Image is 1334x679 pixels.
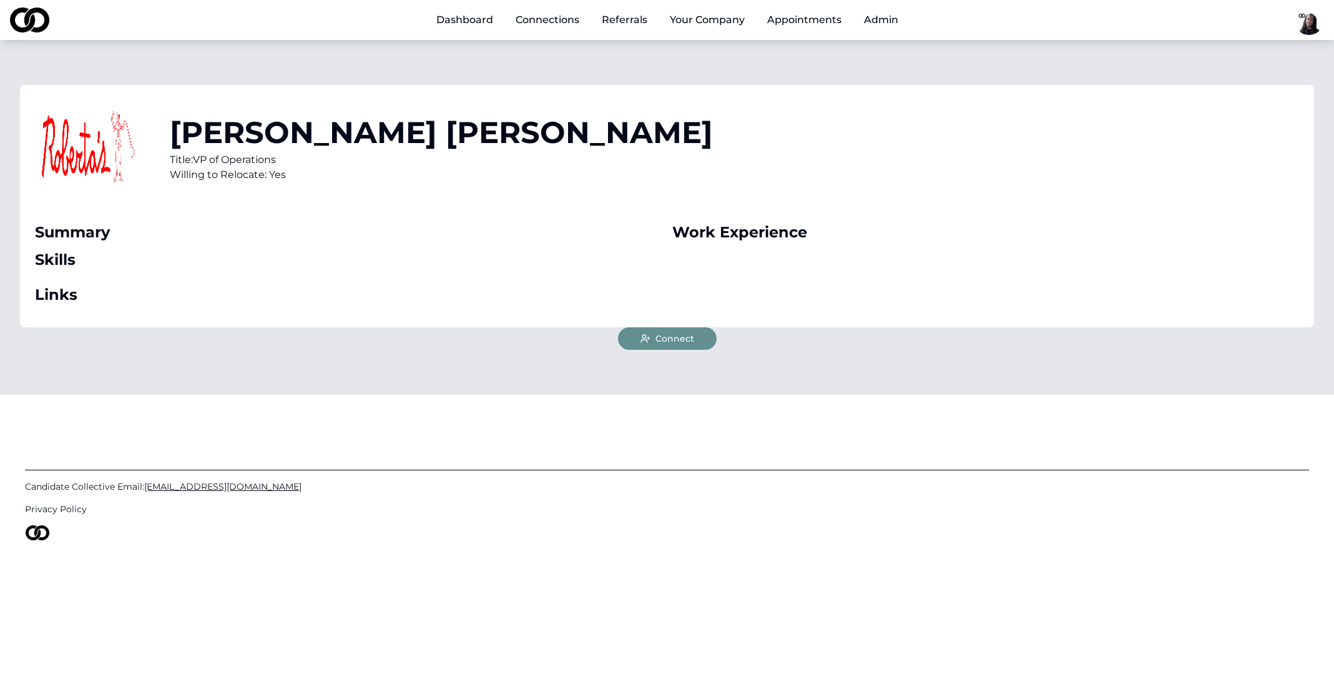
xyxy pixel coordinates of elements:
img: b9258b9f-6808-4555-86ac-4a256a5d4b01-Screenshot%202025-07-09%20100916-profile_picture.png [35,100,135,200]
button: Your Company [660,7,755,32]
a: Appointments [757,7,851,32]
div: Links [35,285,662,305]
span: Connect [655,332,694,345]
h1: [PERSON_NAME] [PERSON_NAME] [170,117,713,147]
div: Work Experience [672,222,1300,242]
button: Connect [618,327,717,350]
button: Admin [854,7,908,32]
span: [EMAIL_ADDRESS][DOMAIN_NAME] [144,481,302,492]
img: logo [10,7,49,32]
a: Referrals [592,7,657,32]
nav: Main [426,7,908,32]
a: Dashboard [426,7,503,32]
a: Privacy Policy [25,503,1309,515]
a: Connections [506,7,589,32]
div: Skills [35,250,662,270]
a: Candidate Collective Email:[EMAIL_ADDRESS][DOMAIN_NAME] [25,480,1309,493]
div: Willing to Relocate: Yes [170,167,713,182]
div: Title: VP of Operations [170,152,713,167]
img: fc566690-cf65-45d8-a465-1d4f683599e2-basimCC1-profile_picture.png [1294,5,1324,35]
img: logo [25,525,50,540]
div: Summary [35,222,662,242]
